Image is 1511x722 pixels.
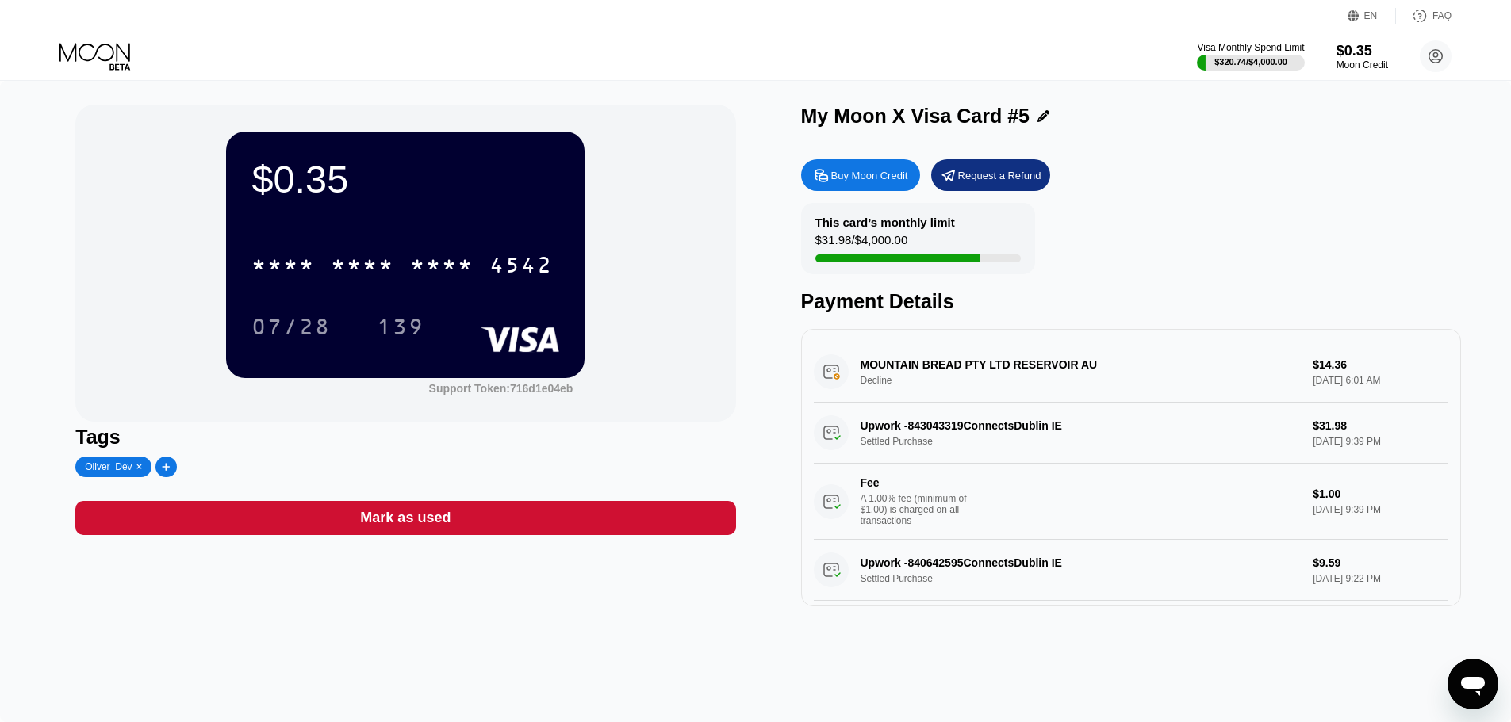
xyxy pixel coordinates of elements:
[365,307,436,346] div: 139
[1364,10,1378,21] div: EN
[1313,504,1448,515] div: [DATE] 9:39 PM
[1337,43,1388,71] div: $0.35Moon Credit
[931,159,1050,191] div: Request a Refund
[861,476,972,489] div: Fee
[1337,43,1388,59] div: $0.35
[814,601,1448,677] div: FeeA 1.00% fee (minimum of $1.00) is charged on all transactions$1.00[DATE] 9:22 PM
[1214,57,1287,67] div: $320.74 / $4,000.00
[75,501,735,535] div: Mark as used
[360,509,451,527] div: Mark as used
[801,105,1030,128] div: My Moon X Visa Card #5
[1396,8,1452,24] div: FAQ
[429,382,573,395] div: Support Token: 716d1e04eb
[1448,659,1498,709] iframe: Button to launch messaging window
[1432,10,1452,21] div: FAQ
[75,426,735,449] div: Tags
[801,159,920,191] div: Buy Moon Credit
[1337,59,1388,71] div: Moon Credit
[251,157,559,201] div: $0.35
[801,290,1461,313] div: Payment Details
[240,307,343,346] div: 07/28
[861,493,980,526] div: A 1.00% fee (minimum of $1.00) is charged on all transactions
[85,461,132,472] div: Oliver_Dev
[815,216,955,229] div: This card’s monthly limit
[377,316,424,342] div: 139
[958,169,1041,182] div: Request a Refund
[1197,42,1304,71] div: Visa Monthly Spend Limit$320.74/$4,000.00
[814,464,1448,540] div: FeeA 1.00% fee (minimum of $1.00) is charged on all transactions$1.00[DATE] 9:39 PM
[251,316,331,342] div: 07/28
[429,382,573,395] div: Support Token:716d1e04eb
[489,254,553,280] div: 4542
[815,233,908,254] div: $31.98 / $4,000.00
[1348,8,1396,24] div: EN
[831,169,908,182] div: Buy Moon Credit
[1313,487,1448,500] div: $1.00
[1197,42,1304,53] div: Visa Monthly Spend Limit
